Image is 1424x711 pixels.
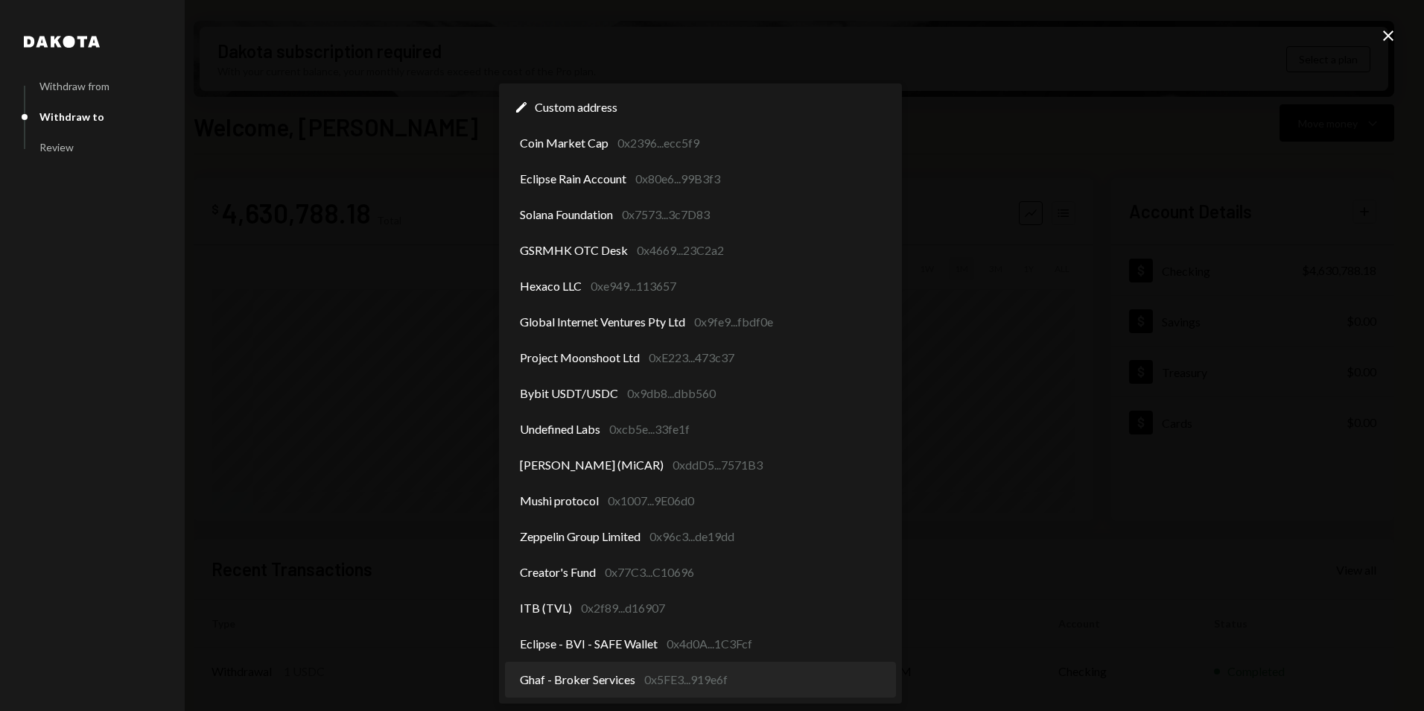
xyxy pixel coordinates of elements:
[520,492,599,510] span: Mushi protocol
[520,206,613,224] span: Solana Foundation
[520,170,626,188] span: Eclipse Rain Account
[608,492,694,510] div: 0x1007...9E06d0
[520,420,600,438] span: Undefined Labs
[520,313,685,331] span: Global Internet Ventures Pty Ltd
[520,671,635,689] span: Ghaf - Broker Services
[605,563,694,581] div: 0x77C3...C10696
[617,134,699,152] div: 0x2396...ecc5f9
[520,349,640,367] span: Project Moonshoot Ltd
[520,563,596,581] span: Creator's Fund
[649,349,734,367] div: 0xE223...473c37
[39,110,104,123] div: Withdraw to
[667,635,752,653] div: 0x4d0A...1C3Fcf
[520,456,664,474] span: [PERSON_NAME] (MiCAR)
[520,635,658,653] span: Eclipse - BVI - SAFE Wallet
[520,599,572,617] span: ITB (TVL)
[520,385,618,402] span: Bybit USDT/USDC
[635,170,720,188] div: 0x80e6...99B3f3
[609,420,690,438] div: 0xcb5e...33fe1f
[520,134,608,152] span: Coin Market Cap
[520,528,641,546] span: Zeppelin Group Limited
[520,277,582,295] span: Hexaco LLC
[581,599,665,617] div: 0x2f89...d16907
[644,671,728,689] div: 0x5FE3...919e6f
[694,313,773,331] div: 0x9fe9...fbdf0e
[622,206,710,224] div: 0x7573...3c7D83
[637,241,724,259] div: 0x4669...23C2a2
[39,80,109,92] div: Withdraw from
[673,456,763,474] div: 0xddD5...7571B3
[627,385,716,402] div: 0x9db8...dbb560
[520,241,628,259] span: GSRMHK OTC Desk
[591,277,676,295] div: 0xe949...113657
[39,141,74,154] div: Review
[649,528,734,546] div: 0x96c3...de19dd
[535,98,617,116] span: Custom address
